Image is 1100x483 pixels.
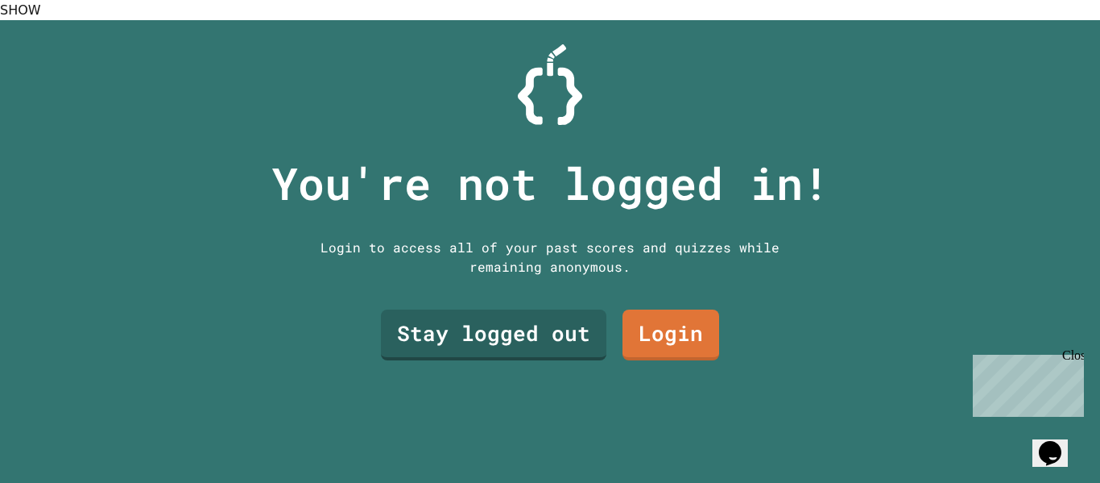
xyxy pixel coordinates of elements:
[966,348,1084,417] iframe: chat widget
[308,238,792,277] div: Login to access all of your past scores and quizzes while remaining anonymous.
[622,310,719,360] a: Login
[381,310,606,360] a: Stay logged out
[6,6,111,102] div: Chat with us now!Close
[271,150,829,217] p: You're not logged in!
[518,44,582,126] img: Logo.svg
[1032,418,1084,467] iframe: chat widget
